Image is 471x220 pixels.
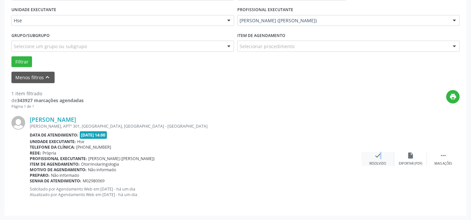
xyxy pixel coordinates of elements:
b: Item de agendamento: [30,161,80,167]
b: Profissional executante: [30,156,87,161]
span: [DATE] 14:00 [80,131,107,139]
div: Página 1 de 1 [11,104,84,109]
div: [PERSON_NAME], APTº 301, [GEOGRAPHIC_DATA], [GEOGRAPHIC_DATA] - [GEOGRAPHIC_DATA] [30,123,362,129]
b: Data de atendimento: [30,132,78,138]
div: Mais ações [434,161,452,166]
i: print [449,93,457,100]
i: check [374,152,381,159]
span: Selecione um grupo ou subgrupo [14,43,87,50]
b: Motivo de agendamento: [30,167,87,173]
span: [PHONE_NUMBER] [76,144,111,150]
button: Menos filtroskeyboard_arrow_up [11,72,55,83]
div: Resolvido [369,161,386,166]
button: print [446,90,460,103]
b: Rede: [30,150,41,156]
button: Filtrar [11,56,32,67]
b: Telefone da clínica: [30,144,75,150]
span: Selecionar procedimento [240,43,294,50]
div: 1 item filtrado [11,90,84,97]
div: de [11,97,84,104]
span: Hse [14,17,221,24]
img: img [11,116,25,130]
label: Grupo/Subgrupo [11,30,50,41]
a: [PERSON_NAME] [30,116,76,123]
label: PROFISSIONAL EXECUTANTE [237,5,293,15]
i: keyboard_arrow_up [44,74,51,81]
b: Unidade executante: [30,139,76,144]
b: Preparo: [30,173,50,178]
b: Senha de atendimento: [30,178,81,184]
i:  [440,152,447,159]
div: Exportar (PDF) [399,161,422,166]
p: Solicitado por Agendamento Web em [DATE] - há um dia Atualizado por Agendamento Web em [DATE] - h... [30,186,362,197]
span: Não informado [88,167,116,173]
span: M02980069 [83,178,105,184]
span: [PERSON_NAME] ([PERSON_NAME]) [240,17,446,24]
label: Item de agendamento [237,30,285,41]
span: Não informado [51,173,79,178]
strong: 343927 marcações agendadas [17,97,84,103]
span: Própria [42,150,56,156]
i: insert_drive_file [407,152,414,159]
label: UNIDADE EXECUTANTE [11,5,56,15]
span: Hse [77,139,84,144]
span: [PERSON_NAME] ([PERSON_NAME]) [88,156,155,161]
span: Otorrinolaringologia [81,161,119,167]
